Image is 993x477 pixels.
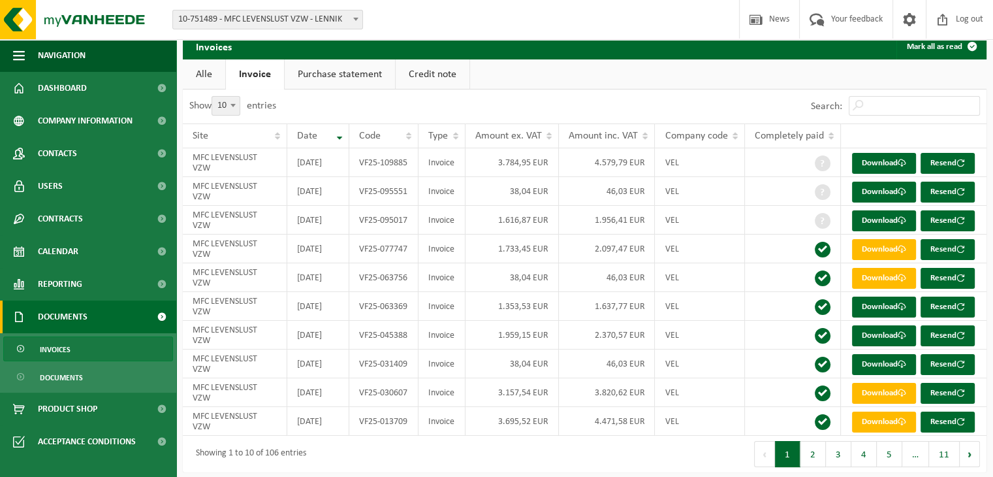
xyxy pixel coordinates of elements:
td: MFC LEVENSLUST VZW [183,206,287,235]
td: [DATE] [287,263,350,292]
td: 1.616,87 EUR [465,206,559,235]
span: Dashboard [38,72,87,105]
h2: Invoices [183,33,245,59]
td: MFC LEVENSLUST VZW [183,407,287,436]
td: 1.959,15 EUR [465,321,559,350]
button: Resend [921,354,975,375]
span: 10-751489 - MFC LEVENSLUST VZW - LENNIK [172,10,363,29]
td: 46,03 EUR [559,177,655,206]
td: Invoice [418,378,465,407]
a: Purchase statement [285,59,395,90]
td: [DATE] [287,321,350,350]
span: … [902,441,929,467]
button: Resend [921,182,975,203]
td: [DATE] [287,292,350,321]
span: Calendar [38,235,78,268]
a: Download [852,239,916,260]
td: VEL [655,235,744,263]
td: 2.097,47 EUR [559,235,655,263]
span: Reporting [38,268,82,301]
td: Invoice [418,235,465,263]
td: VEL [655,148,744,177]
td: VF25-095017 [349,206,418,235]
td: 38,04 EUR [465,177,559,206]
span: Users [38,170,63,203]
a: Documents [3,365,173,389]
span: 10 [212,97,240,115]
span: Documents [40,365,83,390]
td: Invoice [418,263,465,292]
td: Invoice [418,321,465,350]
td: VF25-030607 [349,378,418,407]
td: [DATE] [287,235,350,263]
a: Download [852,153,916,174]
label: Show entries [189,101,276,111]
td: VEL [655,263,744,292]
button: 3 [826,441,851,467]
td: VF25-095551 [349,177,418,206]
td: MFC LEVENSLUST VZW [183,321,287,350]
td: MFC LEVENSLUST VZW [183,177,287,206]
td: 1.956,41 EUR [559,206,655,235]
td: Invoice [418,177,465,206]
td: MFC LEVENSLUST VZW [183,148,287,177]
td: VF25-013709 [349,407,418,436]
a: Download [852,297,916,318]
td: 1.353,53 EUR [465,292,559,321]
span: Type [428,131,448,141]
td: [DATE] [287,350,350,378]
td: 38,04 EUR [465,350,559,378]
a: Download [852,210,916,231]
td: VEL [655,378,744,407]
td: Invoice [418,350,465,378]
a: Download [852,182,916,203]
td: VF25-045388 [349,321,418,350]
td: 46,03 EUR [559,350,655,378]
td: [DATE] [287,177,350,206]
button: 1 [775,441,800,467]
a: Invoices [3,337,173,361]
button: 11 [929,441,960,467]
a: Download [852,325,916,346]
a: Alle [183,59,225,90]
span: Amount inc. VAT [569,131,638,141]
button: Resend [921,210,975,231]
td: VF25-063369 [349,292,418,321]
span: Contacts [38,137,77,170]
td: VEL [655,206,744,235]
td: VF25-109885 [349,148,418,177]
td: MFC LEVENSLUST VZW [183,292,287,321]
span: Date [297,131,317,141]
td: Invoice [418,206,465,235]
a: Download [852,268,916,289]
a: Download [852,383,916,404]
td: 1.733,45 EUR [465,235,559,263]
button: 4 [851,441,877,467]
span: Invoices [40,337,71,362]
button: Resend [921,239,975,260]
td: VEL [655,292,744,321]
span: Company code [665,131,727,141]
td: [DATE] [287,206,350,235]
button: Resend [921,297,975,318]
td: Invoice [418,292,465,321]
td: [DATE] [287,407,350,436]
td: VEL [655,177,744,206]
button: Resend [921,153,975,174]
label: Search: [811,101,842,112]
td: 3.784,95 EUR [465,148,559,177]
span: Company information [38,105,133,137]
td: 1.637,77 EUR [559,292,655,321]
span: Contracts [38,203,83,235]
td: MFC LEVENSLUST VZW [183,350,287,378]
td: [DATE] [287,148,350,177]
td: MFC LEVENSLUST VZW [183,235,287,263]
td: 4.579,79 EUR [559,148,655,177]
td: VEL [655,350,744,378]
button: 2 [800,441,826,467]
span: Code [359,131,381,141]
button: 5 [877,441,902,467]
td: Invoice [418,148,465,177]
button: Previous [754,441,775,467]
td: VF25-063756 [349,263,418,292]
